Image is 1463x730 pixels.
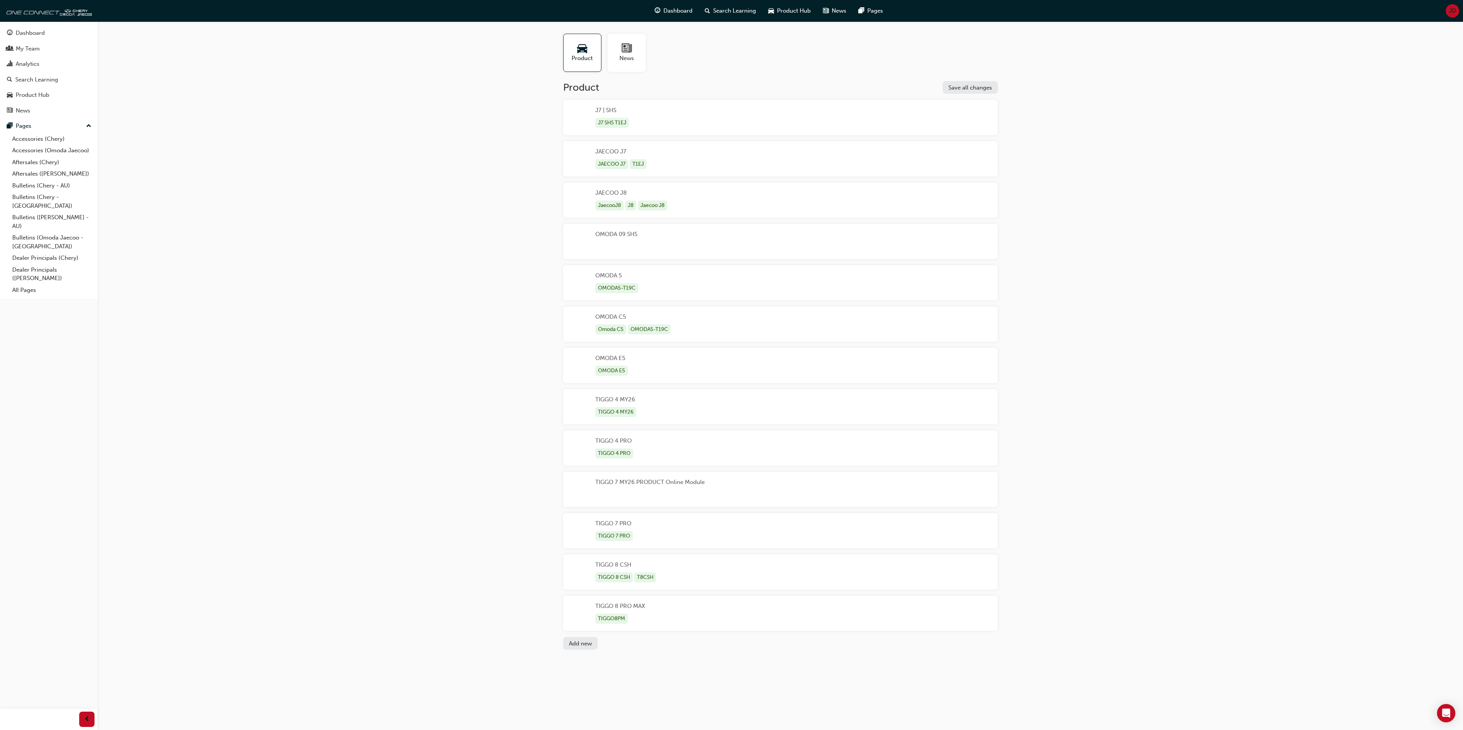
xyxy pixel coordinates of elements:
[563,472,998,513] button: TIGGO 7 MY26 PRODUCT Online Module
[16,29,45,37] div: Dashboard
[15,75,58,84] div: Search Learning
[3,73,94,87] a: Search Learning
[859,6,864,16] span: pages-icon
[768,6,774,16] span: car-icon
[1449,7,1456,15] span: JD
[595,313,672,336] div: OMODA C5
[595,159,628,169] div: JAECOO J7
[625,200,636,211] div: J8
[595,189,669,212] div: JAECOO J8
[595,531,633,541] div: TIGGO 7 PRO
[16,122,31,130] div: Pages
[595,437,635,460] div: TIGGO 4 PRO
[663,7,692,15] span: Dashboard
[563,34,608,72] a: Product
[817,3,852,19] a: news-iconNews
[7,46,13,52] span: people-icon
[705,6,710,16] span: search-icon
[619,54,634,63] span: News
[832,7,846,15] span: News
[563,182,998,224] button: JAECOO J8JaecooJ8J8Jaecoo J8
[7,92,13,99] span: car-icon
[563,430,998,472] button: TIGGO 4 PROTIGGO 4 PRO
[563,554,998,596] button: TIGGO 8 CSHTIGGO 8 CSHT8CSH
[7,123,13,130] span: pages-icon
[3,104,94,118] a: News
[563,348,998,389] button: OMODA E5OMODA E5
[628,324,671,335] div: OMODA5-T19C
[563,513,998,554] button: TIGGO 7 PROTIGGO 7 PRO
[595,147,648,170] div: JAECOO J7
[86,121,91,131] span: up-icon
[7,77,12,83] span: search-icon
[84,715,90,724] span: prev-icon
[563,100,998,141] button: J7 | SHSJ7 SHS T1EJ
[563,224,998,265] button: OMODA 09 SHS
[713,7,756,15] span: Search Learning
[563,141,998,182] button: JAECOO J7JAECOO J7T1EJ
[595,602,645,625] div: TIGGO 8 PRO MAX
[595,572,633,583] div: TIGGO 8 CSH
[595,200,624,211] div: JaecooJ8
[3,57,94,71] a: Analytics
[577,43,587,54] span: car-icon
[595,366,628,376] div: OMODA E5
[16,60,39,68] div: Analytics
[823,6,829,16] span: news-icon
[9,180,94,192] a: Bulletins (Chery - AU)
[9,264,94,284] a: Dealer Principals ([PERSON_NAME])
[563,81,599,94] h2: Product
[563,389,998,430] button: TIGGO 4 MY26TIGGO 4 MY26
[595,614,628,624] div: TIGGO8PM
[16,91,49,99] div: Product Hub
[3,26,94,40] a: Dashboard
[867,7,883,15] span: Pages
[563,265,998,306] button: OMODA 5OMODA5-T19C
[563,306,998,348] button: OMODA C5Omoda C5OMODA5-T19C
[638,200,667,211] div: Jaecoo J8
[16,44,40,53] div: My Team
[9,133,94,145] a: Accessories (Chery)
[595,118,629,128] div: J7 SHS T1EJ
[595,448,633,459] div: TIGGO 4 PRO
[948,84,992,91] span: Save all changes
[762,3,817,19] a: car-iconProduct Hub
[595,478,705,501] div: TIGGO 7 MY26 PRODUCT Online Module
[595,283,638,293] div: OMODA5-T19C
[634,572,656,583] div: T8CSH
[9,168,94,180] a: Aftersales ([PERSON_NAME])
[9,284,94,296] a: All Pages
[3,88,94,102] a: Product Hub
[595,519,634,542] div: TIGGO 7 PRO
[3,24,94,119] button: DashboardMy TeamAnalyticsSearch LearningProduct HubNews
[9,232,94,252] a: Bulletins (Omoda Jaecoo - [GEOGRAPHIC_DATA])
[3,42,94,56] a: My Team
[777,7,811,15] span: Product Hub
[608,34,652,72] a: News
[1446,4,1459,18] button: JD
[943,81,998,94] button: Save all changes
[595,407,636,417] div: TIGGO 4 MY26
[630,159,647,169] div: T1EJ
[9,191,94,212] a: Bulletins (Chery - [GEOGRAPHIC_DATA])
[3,119,94,133] button: Pages
[563,596,998,637] button: TIGGO 8 PRO MAXTIGGO8PM
[9,252,94,264] a: Dealer Principals (Chery)
[595,324,626,335] div: Omoda C5
[595,395,638,418] div: TIGGO 4 MY26
[595,106,630,129] div: J7 | SHS
[9,156,94,168] a: Aftersales (Chery)
[622,43,632,54] span: news-icon
[7,61,13,68] span: chart-icon
[9,212,94,232] a: Bulletins ([PERSON_NAME] - AU)
[699,3,762,19] a: search-iconSearch Learning
[595,230,637,253] div: OMODA 09 SHS
[9,145,94,156] a: Accessories (Omoda Jaecoo)
[1437,704,1455,722] div: Open Intercom Messenger
[4,3,92,18] img: oneconnect
[648,3,699,19] a: guage-iconDashboard
[563,637,598,650] button: Add new
[852,3,889,19] a: pages-iconPages
[16,106,30,115] div: News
